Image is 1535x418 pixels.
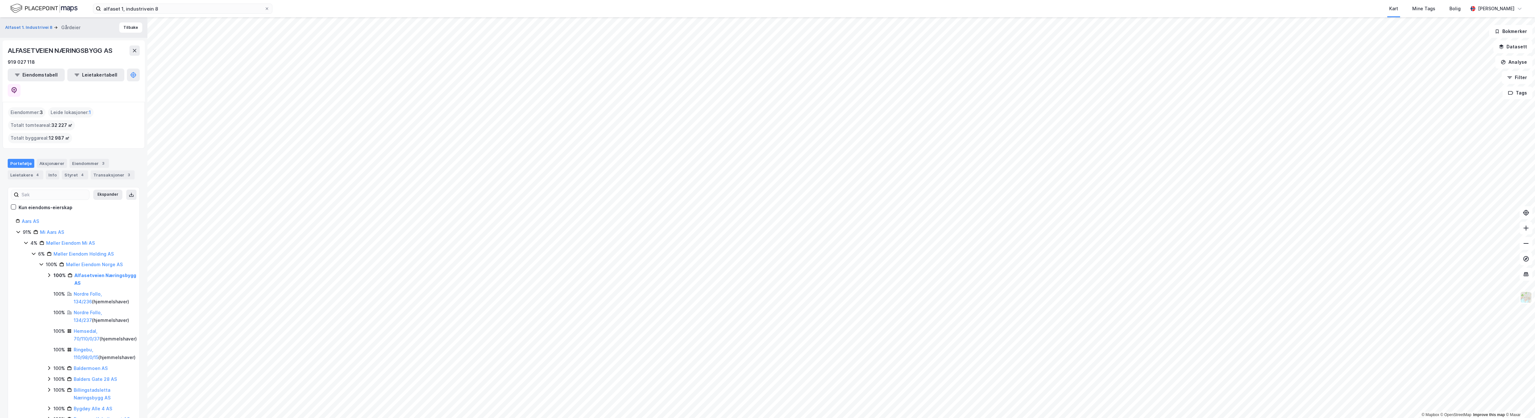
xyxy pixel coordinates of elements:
div: ( hjemmelshaver ) [74,346,137,361]
div: 6% [38,250,45,258]
div: Kart [1389,5,1398,12]
button: Eiendomstabell [8,69,65,81]
a: Aars AS [22,218,39,224]
div: 100% [54,290,65,298]
a: OpenStreetMap [1440,413,1472,417]
div: Info [46,170,59,179]
button: Alfaset 1. Industrivei 8 [5,24,54,31]
a: Alfasetveien Næringsbygg AS [74,273,136,286]
div: 100% [46,261,57,268]
button: Tilbake [119,22,142,33]
span: 1 [89,109,91,116]
a: Improve this map [1473,413,1505,417]
button: Filter [1502,71,1532,84]
a: Møller Eiendom Mi AS [46,240,95,246]
button: Datasett [1493,40,1532,53]
div: Eiendommer [70,159,109,168]
div: 3 [126,172,132,178]
button: Ekspander [93,190,122,200]
input: Søk [19,190,89,200]
div: 100% [54,386,65,394]
div: 4 [79,172,86,178]
img: logo.f888ab2527a4732fd821a326f86c7f29.svg [10,3,78,14]
button: Tags [1503,86,1532,99]
iframe: Chat Widget [1503,387,1535,418]
div: Kun eiendoms-eierskap [19,204,72,211]
a: Baldermoen AS [74,365,108,371]
div: 100% [54,346,65,354]
div: Leietakere [8,170,43,179]
div: 919 027 118 [8,58,35,66]
div: Leide lokasjoner : [48,107,94,118]
div: Aksjonærer [37,159,67,168]
a: Bygdøy Alle 4 AS [74,406,112,411]
div: ( hjemmelshaver ) [74,290,137,306]
div: Mine Tags [1412,5,1435,12]
div: Transaksjoner [91,170,135,179]
a: Balders Gate 28 AS [74,376,117,382]
div: Styret [62,170,88,179]
div: 100% [54,309,65,316]
div: 100% [54,327,65,335]
button: Leietakertabell [67,69,124,81]
div: 91% [23,228,31,236]
span: 12 987 ㎡ [49,134,70,142]
a: Mapbox [1422,413,1439,417]
span: 3 [40,109,43,116]
div: Portefølje [8,159,34,168]
input: Søk på adresse, matrikkel, gårdeiere, leietakere eller personer [101,4,264,13]
div: [PERSON_NAME] [1478,5,1514,12]
button: Bokmerker [1489,25,1532,38]
div: 100% [54,405,65,413]
div: Eiendommer : [8,107,46,118]
div: 3 [100,160,106,167]
a: Nordre Follo, 134/237 [74,310,102,323]
div: Bolig [1449,5,1461,12]
div: ALFASETVEIEN NÆRINGSBYGG AS [8,45,114,56]
div: 4 [34,172,41,178]
div: 100% [54,365,65,372]
span: 32 227 ㎡ [51,121,72,129]
a: Ringebu, 110/98/0/15 [74,347,98,360]
div: Totalt byggareal : [8,133,72,143]
div: 100% [54,272,66,279]
div: ( hjemmelshaver ) [74,309,137,324]
a: Møller Eiendom Norge AS [66,262,123,267]
div: 4% [30,239,37,247]
img: Z [1520,291,1532,303]
a: Hemsedal, 70/110/0/37 [74,328,100,341]
a: Nordre Follo, 134/236 [74,291,102,304]
a: Møller Eiendom Holding AS [54,251,114,257]
a: Mi Aars AS [40,229,64,235]
div: 100% [54,375,65,383]
div: Totalt tomteareal : [8,120,75,130]
button: Analyse [1495,56,1532,69]
a: Billingstadsletta Næringsbygg AS [74,387,111,400]
div: ( hjemmelshaver ) [74,327,137,343]
div: Gårdeier [61,24,80,31]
